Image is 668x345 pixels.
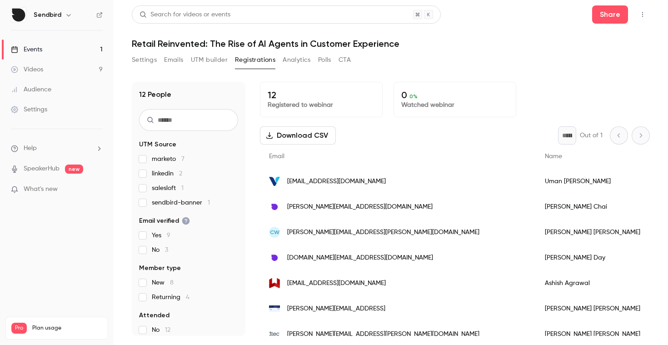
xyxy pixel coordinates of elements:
span: 7 [181,156,184,162]
span: No [152,325,170,335]
span: 2 [179,170,182,177]
button: Analytics [283,53,311,67]
span: Returning [152,293,189,302]
h6: Sendbird [34,10,61,20]
span: 8 [170,280,174,286]
div: Ashish Agrawal [536,270,649,296]
div: Search for videos or events [140,10,230,20]
span: No [152,245,168,255]
img: Sendbird [11,8,26,22]
p: Out of 1 [580,131,603,140]
img: alhena.ai [269,305,280,312]
span: Member type [139,264,181,273]
span: [EMAIL_ADDRESS][DOMAIN_NAME] [287,177,386,186]
button: Emails [164,53,183,67]
span: [PERSON_NAME][EMAIL_ADDRESS][DOMAIN_NAME] [287,202,433,212]
span: Pro [11,323,27,334]
button: Settings [132,53,157,67]
li: help-dropdown-opener [11,144,103,153]
span: 1 [208,200,210,206]
span: 0 % [409,93,418,100]
img: sendbird.com [269,201,280,212]
img: wesence.com [269,278,280,289]
span: [DOMAIN_NAME][EMAIL_ADDRESS][DOMAIN_NAME] [287,253,433,263]
span: new [65,165,83,174]
span: Email verified [139,216,190,225]
span: [PERSON_NAME][EMAIL_ADDRESS][PERSON_NAME][DOMAIN_NAME] [287,228,479,237]
p: Registered to webinar [268,100,375,110]
div: Uman [PERSON_NAME] [536,169,649,194]
span: CW [270,228,279,236]
span: Attended [139,311,169,320]
span: UTM Source [139,140,176,149]
span: Email [269,153,284,160]
h1: 12 People [139,89,171,100]
button: Registrations [235,53,275,67]
button: Polls [318,53,331,67]
span: What's new [24,185,58,194]
a: SpeakerHub [24,164,60,174]
span: [EMAIL_ADDRESS][DOMAIN_NAME] [287,279,386,288]
p: 0 [401,90,508,100]
span: Name [545,153,562,160]
div: [PERSON_NAME] Chai [536,194,649,220]
div: Events [11,45,42,54]
span: Plan usage [32,325,102,332]
button: CTA [339,53,351,67]
div: [PERSON_NAME] [PERSON_NAME] [536,220,649,245]
div: [PERSON_NAME] Day [536,245,649,270]
span: linkedin [152,169,182,178]
span: 12 [165,327,170,333]
span: salesloft [152,184,184,193]
span: 9 [167,232,170,239]
img: ttec.com [269,331,280,337]
div: Videos [11,65,43,74]
p: 12 [268,90,375,100]
button: Download CSV [260,126,336,145]
div: Audience [11,85,51,94]
div: Settings [11,105,47,114]
span: 1 [181,185,184,191]
p: Watched webinar [401,100,508,110]
div: [PERSON_NAME] [PERSON_NAME] [536,296,649,321]
span: 3 [165,247,168,253]
h1: Retail Reinvented: The Rise of AI Agents in Customer Experience [132,38,650,49]
span: [PERSON_NAME][EMAIL_ADDRESS] [287,304,385,314]
span: Yes [152,231,170,240]
iframe: Noticeable Trigger [92,185,103,194]
img: vitaminshoppe.com [269,176,280,187]
span: Help [24,144,37,153]
button: Share [592,5,628,24]
span: sendbird-banner [152,198,210,207]
span: marketo [152,155,184,164]
img: sendbird.com [269,252,280,263]
span: New [152,278,174,287]
span: 4 [186,294,189,300]
span: [PERSON_NAME][EMAIL_ADDRESS][PERSON_NAME][DOMAIN_NAME] [287,330,479,339]
button: UTM builder [191,53,228,67]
